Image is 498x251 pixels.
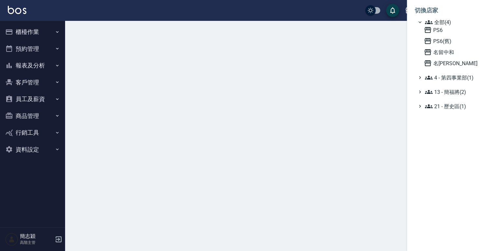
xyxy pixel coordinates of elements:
span: 名留中和 [424,48,488,56]
li: 切換店家 [415,3,490,18]
span: 名[PERSON_NAME] [424,59,488,67]
span: 全部(4) [425,18,488,26]
span: 4 - 第四事業部(1) [425,74,488,81]
span: PS6(舊) [424,37,488,45]
span: PS6 [424,26,488,34]
span: 13 - 簡福將(2) [425,88,488,96]
span: 21 - 歷史區(1) [425,102,488,110]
